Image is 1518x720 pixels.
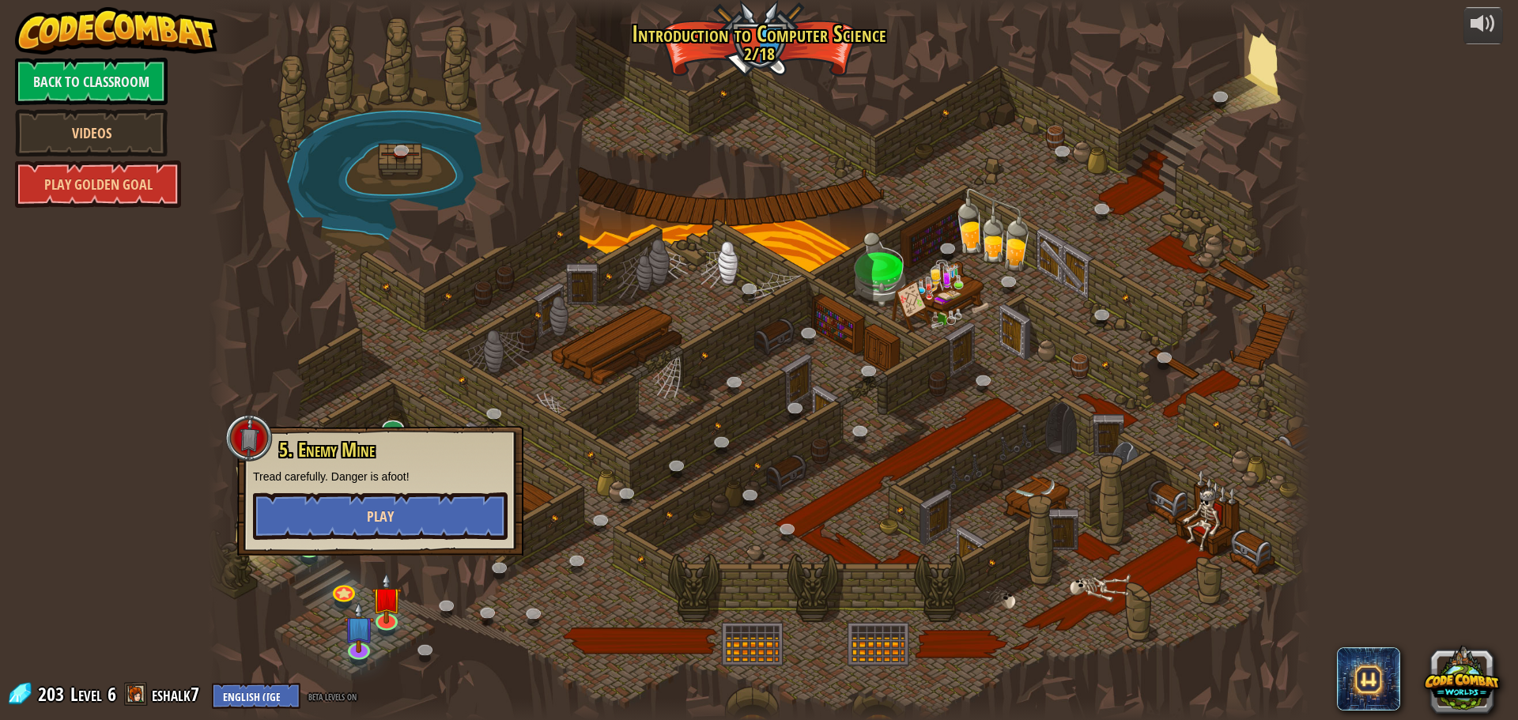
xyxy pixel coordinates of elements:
[15,7,217,55] img: CodeCombat - Learn how to code by playing a game
[1463,7,1503,44] button: Adjust volume
[253,469,508,484] p: Tread carefully. Danger is afoot!
[344,602,373,653] img: level-banner-unstarted-subscriber.png
[372,573,402,624] img: level-banner-unstarted.png
[15,58,168,105] a: Back to Classroom
[108,681,116,707] span: 6
[38,681,69,707] span: 203
[15,160,181,208] a: Play Golden Goal
[279,436,375,463] span: 5. Enemy Mine
[253,492,508,540] button: Play
[367,507,394,526] span: Play
[70,681,102,707] span: Level
[308,688,357,703] span: beta levels on
[152,681,204,707] a: eshalk7
[15,109,168,156] a: Videos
